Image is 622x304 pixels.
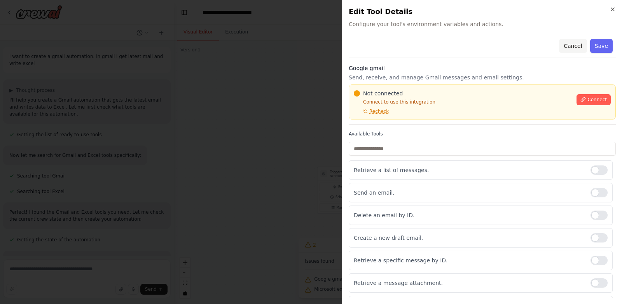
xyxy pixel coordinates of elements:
[354,279,584,287] p: Retrieve a message attachment.
[349,74,616,81] p: Send, receive, and manage Gmail messages and email settings.
[587,97,607,103] span: Connect
[354,234,584,242] p: Create a new draft email.
[354,99,572,105] p: Connect to use this integration
[363,90,403,97] span: Not connected
[577,94,611,105] button: Connect
[559,39,587,53] button: Cancel
[349,64,616,72] h3: Google gmail
[354,189,584,197] p: Send an email.
[369,108,389,114] span: Recheck
[354,166,584,174] p: Retrieve a list of messages.
[354,257,584,264] p: Retrieve a specific message by ID.
[354,108,389,114] button: Recheck
[354,211,584,219] p: Delete an email by ID.
[349,131,616,137] label: Available Tools
[349,6,616,17] h2: Edit Tool Details
[590,39,613,53] button: Save
[349,20,616,28] span: Configure your tool's environment variables and actions.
